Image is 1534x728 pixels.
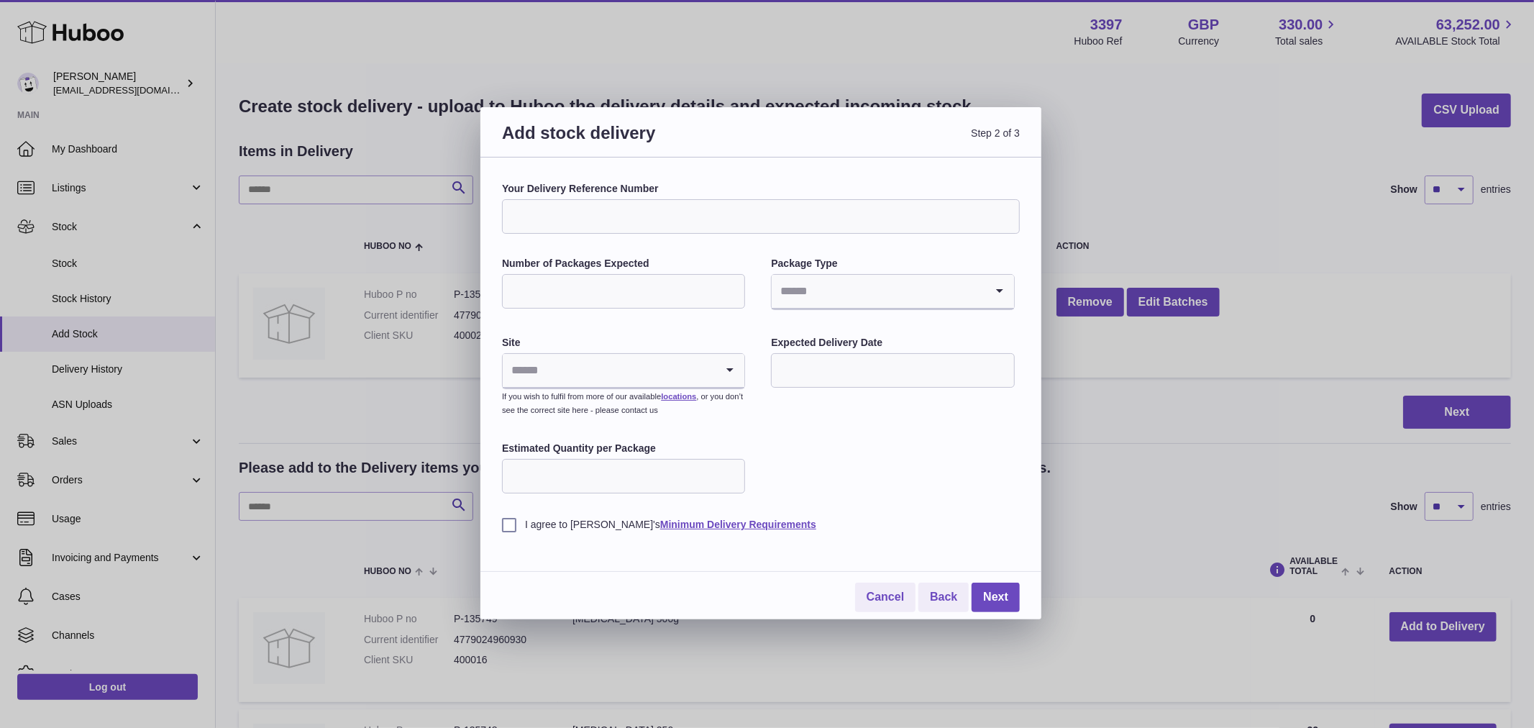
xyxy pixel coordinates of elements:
[503,354,716,387] input: Search for option
[502,518,1020,532] label: I agree to [PERSON_NAME]'s
[771,257,1014,270] label: Package Type
[502,336,745,350] label: Site
[502,182,1020,196] label: Your Delivery Reference Number
[661,392,696,401] a: locations
[918,583,969,612] a: Back
[502,257,745,270] label: Number of Packages Expected
[772,275,985,308] input: Search for option
[660,519,816,530] a: Minimum Delivery Requirements
[855,583,916,612] a: Cancel
[503,354,744,388] div: Search for option
[502,442,745,455] label: Estimated Quantity per Package
[761,122,1020,161] span: Step 2 of 3
[502,122,761,161] h3: Add stock delivery
[771,336,1014,350] label: Expected Delivery Date
[502,392,743,414] small: If you wish to fulfil from more of our available , or you don’t see the correct site here - pleas...
[972,583,1020,612] a: Next
[772,275,1013,309] div: Search for option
